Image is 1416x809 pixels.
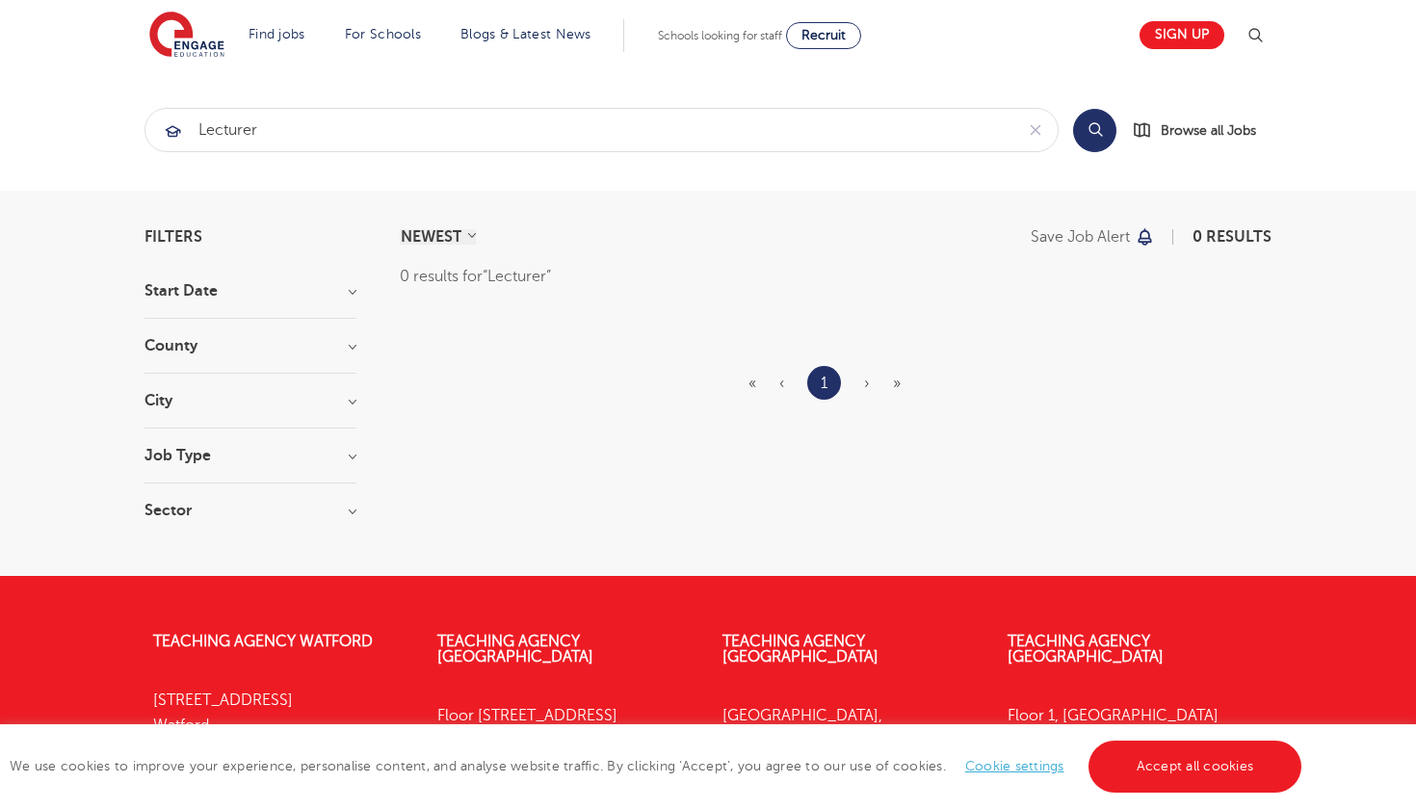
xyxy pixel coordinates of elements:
div: 0 results for [400,264,1272,289]
button: Search [1073,109,1116,152]
h3: County [144,338,356,353]
span: We use cookies to improve your experience, personalise content, and analyse website traffic. By c... [10,759,1306,773]
h3: Sector [144,503,356,518]
span: Browse all Jobs [1161,119,1256,142]
button: Clear [1013,109,1058,151]
h3: Start Date [144,283,356,299]
a: Teaching Agency Watford [153,633,373,650]
input: Submit [145,109,1013,151]
a: Find jobs [249,27,305,41]
span: » [893,375,901,392]
a: Accept all cookies [1088,741,1302,793]
span: Schools looking for staff [658,29,782,42]
img: Engage Education [149,12,224,60]
h3: City [144,393,356,408]
a: For Schools [345,27,421,41]
div: Submit [144,108,1059,152]
p: Save job alert [1031,229,1130,245]
span: 0 results [1193,228,1272,246]
a: Teaching Agency [GEOGRAPHIC_DATA] [1008,633,1164,665]
a: Teaching Agency [GEOGRAPHIC_DATA] [722,633,878,665]
span: › [864,375,870,392]
span: ‹ [779,375,784,392]
a: Blogs & Latest News [460,27,591,41]
a: Cookie settings [965,759,1064,773]
span: Filters [144,229,202,245]
a: 1 [821,371,827,396]
a: Browse all Jobs [1132,119,1272,142]
span: Recruit [801,28,846,42]
q: Lecturer [483,268,551,285]
span: « [748,375,756,392]
a: Recruit [786,22,861,49]
button: Save job alert [1031,229,1155,245]
a: Sign up [1140,21,1224,49]
h3: Job Type [144,448,356,463]
a: Teaching Agency [GEOGRAPHIC_DATA] [437,633,593,665]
